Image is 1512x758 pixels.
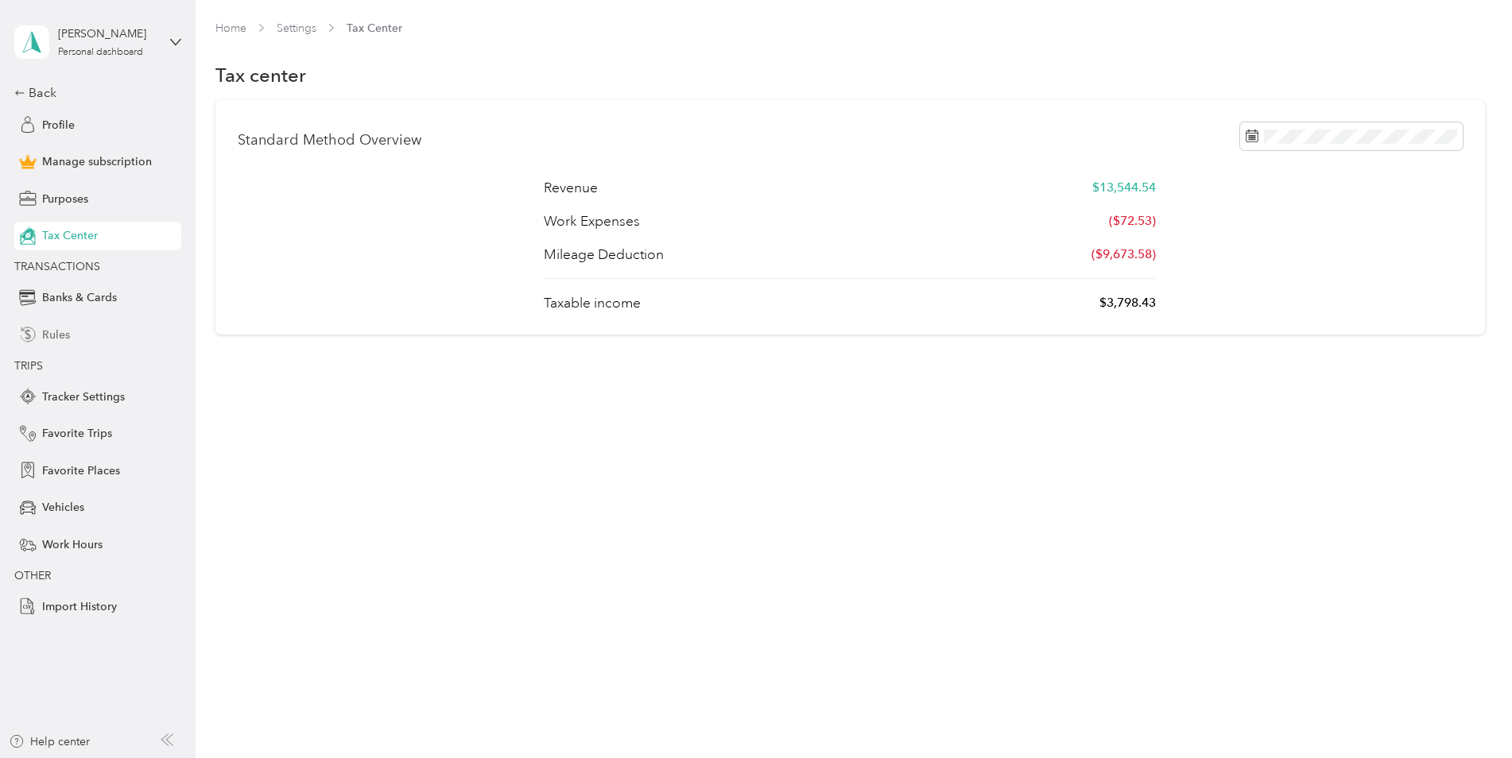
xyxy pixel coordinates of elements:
[42,425,112,442] span: Favorite Trips
[42,389,125,405] span: Tracker Settings
[42,289,117,306] span: Banks & Cards
[544,178,598,198] p: Revenue
[42,536,103,553] span: Work Hours
[42,191,88,207] span: Purposes
[42,462,120,479] span: Favorite Places
[544,211,640,231] p: Work Expenses
[1109,211,1156,231] p: ($72.53)
[544,293,641,313] p: Taxable income
[1091,245,1156,265] p: ($9,673.58)
[42,598,117,615] span: Import History
[14,83,173,102] div: Back
[1092,178,1156,198] p: $13,544.54
[238,132,421,149] h1: Standard Method Overview
[58,48,143,57] div: Personal dashboard
[58,25,157,42] div: [PERSON_NAME]
[42,153,152,170] span: Manage subscription
[215,21,246,35] a: Home
[14,359,43,373] span: TRIPS
[215,67,306,83] h1: Tax center
[42,499,84,516] span: Vehicles
[347,20,402,37] span: Tax Center
[1099,293,1156,313] p: $3,798.43
[14,260,100,273] span: TRANSACTIONS
[9,733,90,750] button: Help center
[42,227,98,244] span: Tax Center
[277,21,316,35] a: Settings
[1423,669,1512,758] iframe: Everlance-gr Chat Button Frame
[544,245,664,265] p: Mileage Deduction
[14,569,51,582] span: OTHER
[42,327,70,343] span: Rules
[42,117,75,133] span: Profile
